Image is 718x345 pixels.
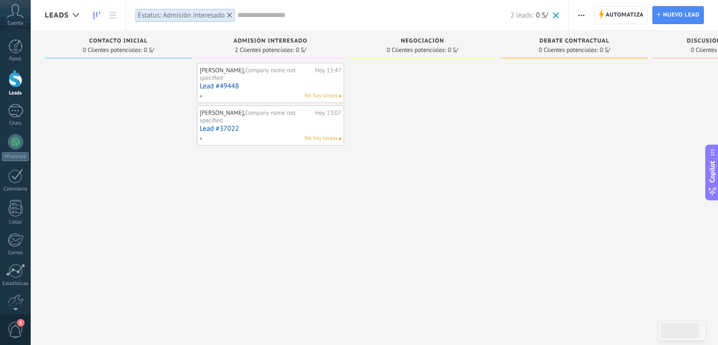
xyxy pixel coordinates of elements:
span: 0 Clientes potenciales: [539,47,598,53]
span: Company name not specified [200,109,296,124]
div: Admisión interesado [202,38,339,46]
span: 0 Clientes potenciales: [83,47,142,53]
div: Listas [2,219,29,225]
div: Negociación [354,38,491,46]
span: 0 S/ [144,47,154,53]
div: [PERSON_NAME], [200,109,313,124]
span: 2 leads: [510,11,533,20]
span: Copilot [708,161,717,183]
span: No hay tareas [304,92,338,100]
div: Contacto inicial [50,38,187,46]
div: Hoy 13:47 [315,67,341,81]
div: WhatsApp [2,152,29,161]
span: 0 S/ [600,47,610,53]
a: Automatiza [594,6,648,24]
div: [PERSON_NAME], [200,67,313,81]
span: Nuevo lead [663,7,700,24]
div: Chats [2,121,29,127]
span: Negociación [401,38,444,44]
span: No hay nada asignado [339,138,341,140]
span: No hay tareas [304,134,338,143]
div: Estadísticas [2,281,29,287]
span: 0 Clientes potenciales: [387,47,446,53]
div: Panel [2,56,29,62]
div: Debate contractual [506,38,643,46]
span: 0 S/ [296,47,306,53]
span: 1 [17,319,25,327]
a: Lista [105,6,121,25]
span: Admisión interesado [234,38,308,44]
span: Automatiza [606,7,644,24]
a: Leads [89,6,105,25]
a: Lead #49448 [200,82,341,90]
span: Debate contractual [540,38,609,44]
div: Calendario [2,186,29,192]
span: No hay nada asignado [339,95,341,97]
span: Leads [45,11,69,20]
a: Nuevo lead [652,6,704,24]
span: 0 S/ [536,11,548,20]
a: Lead #37022 [200,125,341,133]
div: Estatus: Admisión interesado [138,11,225,20]
span: 0 S/ [448,47,458,53]
span: Contacto inicial [89,38,148,44]
div: Hoy 13:07 [315,109,341,124]
div: Leads [2,90,29,96]
span: 2 Clientes potenciales: [235,47,294,53]
div: Correo [2,250,29,256]
span: Company name not specified [200,66,296,82]
button: Más [574,6,588,24]
span: Cuenta [8,20,23,26]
